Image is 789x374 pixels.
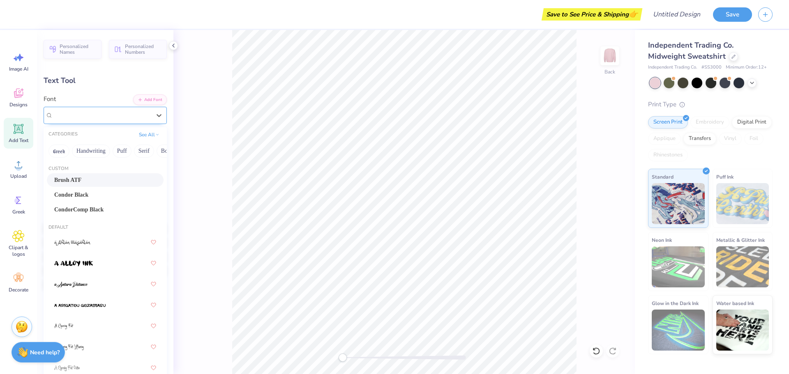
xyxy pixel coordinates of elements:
[44,224,167,231] div: Default
[48,145,69,158] button: Greek
[109,40,167,59] button: Personalized Numbers
[652,183,705,224] img: Standard
[544,8,640,21] div: Save to See Price & Shipping
[54,303,106,308] img: a Arigatou Gozaimasu
[54,190,88,199] span: Condor Black
[716,183,769,224] img: Puff Ink
[136,131,162,139] button: See All
[60,44,97,55] span: Personalized Names
[648,149,688,161] div: Rhinestones
[604,68,615,76] div: Back
[629,9,638,19] span: 👉
[732,116,772,128] div: Digital Print
[44,40,102,59] button: Personalized Names
[44,165,167,172] div: Custom
[648,64,697,71] span: Independent Trading Co.
[9,66,28,72] span: Image AI
[648,100,773,109] div: Print Type
[652,299,699,307] span: Glow in the Dark Ink
[713,7,752,22] button: Save
[9,137,28,144] span: Add Text
[54,344,84,350] img: A Charming Font Leftleaning
[54,282,88,287] img: a Antara Distance
[44,75,167,86] div: Text Tool
[690,116,729,128] div: Embroidery
[134,145,154,158] button: Serif
[54,261,93,266] img: a Alloy Ink
[339,353,347,362] div: Accessibility label
[602,48,618,64] img: Back
[54,205,104,214] span: CondorComp Black
[652,310,705,351] img: Glow in the Dark Ink
[5,244,32,257] span: Clipart & logos
[48,131,78,138] div: CATEGORIES
[113,145,131,158] button: Puff
[716,172,734,181] span: Puff Ink
[54,324,74,329] img: A Charming Font
[125,44,162,55] span: Personalized Numbers
[9,101,28,108] span: Designs
[9,287,28,293] span: Decorate
[10,173,27,179] span: Upload
[716,310,769,351] img: Water based Ink
[726,64,767,71] span: Minimum Order: 12 +
[648,116,688,128] div: Screen Print
[701,64,722,71] span: # SS3000
[54,240,91,246] img: a Ahlan Wasahlan
[648,133,681,145] div: Applique
[719,133,742,145] div: Vinyl
[72,145,110,158] button: Handwriting
[652,236,672,244] span: Neon Ink
[683,133,716,145] div: Transfers
[12,209,25,215] span: Greek
[44,94,56,104] label: Font
[652,246,705,287] img: Neon Ink
[54,176,81,184] span: Brush ATF
[133,94,167,105] button: Add Font
[157,145,177,158] button: Bold
[54,365,80,371] img: A Charming Font Outline
[716,236,765,244] span: Metallic & Glitter Ink
[30,349,60,356] strong: Need help?
[744,133,764,145] div: Foil
[652,172,674,181] span: Standard
[716,246,769,287] img: Metallic & Glitter Ink
[648,40,734,61] span: Independent Trading Co. Midweight Sweatshirt
[646,6,707,23] input: Untitled Design
[716,299,754,307] span: Water based Ink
